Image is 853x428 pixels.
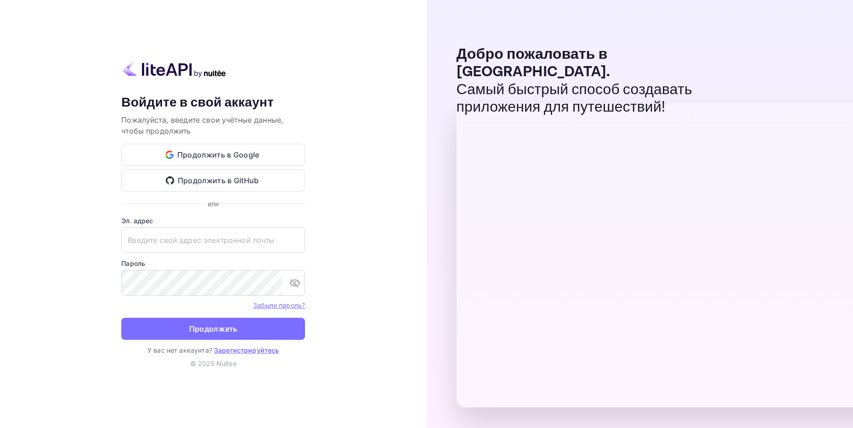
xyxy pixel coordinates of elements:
[457,45,610,81] ya-tr-span: Добро пожаловать в [GEOGRAPHIC_DATA].
[121,217,153,225] ya-tr-span: Эл. адрес
[178,175,259,187] ya-tr-span: Продолжить в GitHub
[147,346,212,354] ya-tr-span: У вас нет аккаунта?
[121,60,227,78] img: liteapi
[121,115,283,135] ya-tr-span: Пожалуйста, введите свои учётные данные, чтобы продолжить
[190,360,237,367] ya-tr-span: © 2025 Nuitee
[253,300,305,310] a: Забыли пароль?
[214,346,279,354] a: Зарегистрируйтесь
[457,80,692,117] ya-tr-span: Самый быстрый способ создавать приложения для путешествий!
[286,274,304,292] button: переключить видимость пароля
[121,318,305,340] button: Продолжать
[121,144,305,166] button: Продолжить в Google
[121,94,274,111] ya-tr-span: Войдите в свой аккаунт
[177,149,260,161] ya-tr-span: Продолжить в Google
[253,301,305,309] ya-tr-span: Забыли пароль?
[208,200,219,208] ya-tr-span: или
[121,259,145,267] ya-tr-span: Пароль
[121,227,305,253] input: Введите свой адрес электронной почты
[189,323,237,335] ya-tr-span: Продолжать
[121,169,305,191] button: Продолжить в GitHub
